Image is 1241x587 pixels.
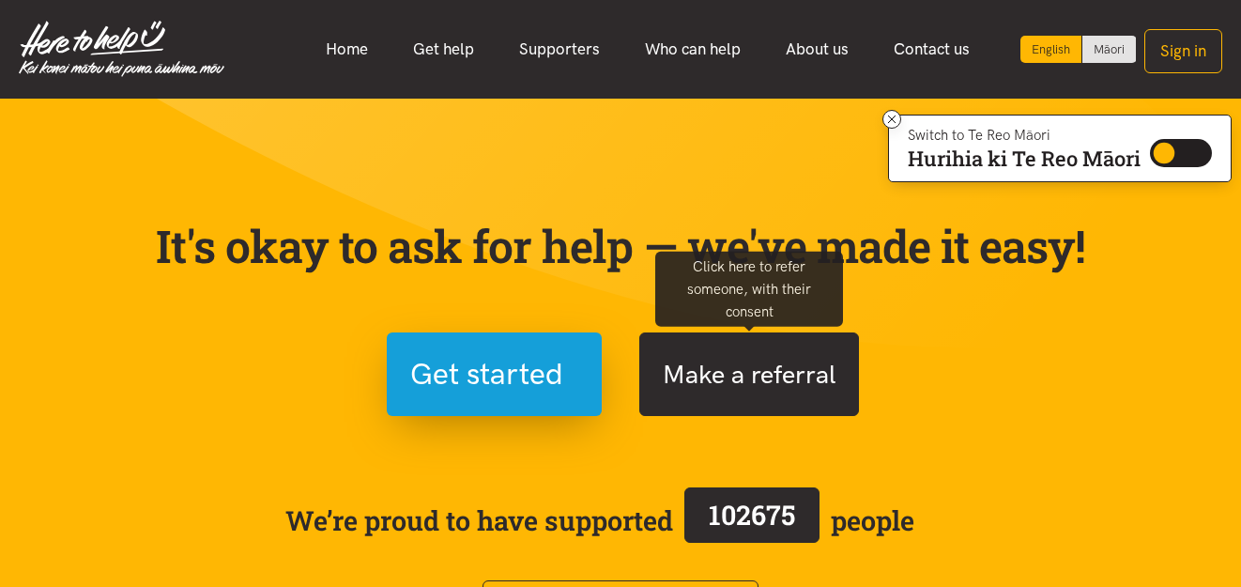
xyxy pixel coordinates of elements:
span: 102675 [709,497,795,533]
button: Sign in [1144,29,1222,73]
a: 102675 [673,484,831,557]
a: Supporters [497,29,622,70]
a: Who can help [622,29,763,70]
div: Language toggle [1020,36,1137,63]
button: Make a referral [639,332,859,416]
a: About us [763,29,871,70]
a: Contact us [871,29,992,70]
div: Click here to refer someone, with their consent [655,251,843,326]
a: Switch to Te Reo Māori [1082,36,1136,63]
p: It's okay to ask for help — we've made it easy! [151,219,1090,273]
button: Get started [387,332,602,416]
span: We’re proud to have supported people [285,484,914,557]
span: Get started [410,350,563,398]
p: Hurihia ki Te Reo Māori [908,150,1141,167]
a: Home [303,29,391,70]
img: Home [19,21,224,77]
a: Get help [391,29,497,70]
p: Switch to Te Reo Māori [908,130,1141,141]
div: Current language [1020,36,1082,63]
